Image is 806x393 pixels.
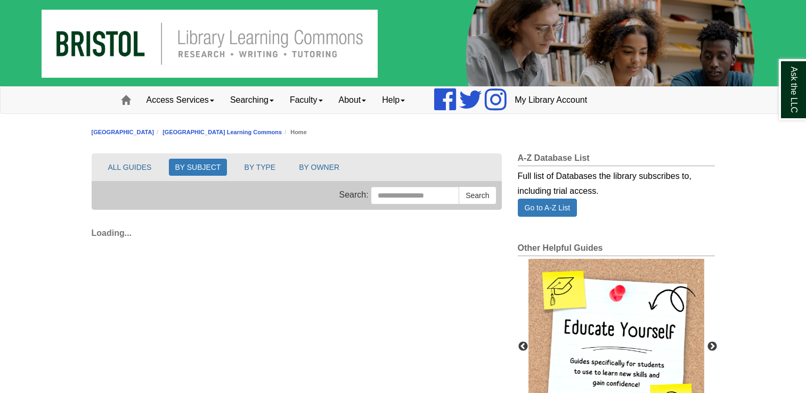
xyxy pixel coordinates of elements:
[162,129,282,135] a: [GEOGRAPHIC_DATA] Learning Commons
[518,243,715,256] h2: Other Helpful Guides
[139,87,222,113] a: Access Services
[293,159,345,176] button: BY OWNER
[102,159,158,176] button: ALL GUIDES
[222,87,282,113] a: Searching
[374,87,413,113] a: Help
[518,341,528,352] button: Previous
[239,159,282,176] button: BY TYPE
[459,186,496,204] button: Search
[92,220,502,241] div: Loading...
[331,87,374,113] a: About
[92,127,715,137] nav: breadcrumb
[92,129,154,135] a: [GEOGRAPHIC_DATA]
[169,159,226,176] button: BY SUBJECT
[507,87,595,113] a: My Library Account
[282,87,331,113] a: Faculty
[339,191,369,200] span: Search:
[518,153,715,166] h2: A-Z Database List
[518,199,577,217] a: Go to A-Z List
[707,341,718,352] button: Next
[518,166,715,199] div: Full list of Databases the library subscribes to, including trial access.
[371,186,459,204] input: Search this Group
[282,127,307,137] li: Home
